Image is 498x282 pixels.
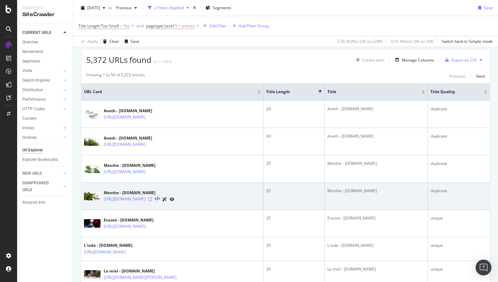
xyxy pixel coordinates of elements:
[476,72,485,80] button: Next
[266,133,321,139] div: 24
[104,268,205,274] div: Le miel - [DOMAIN_NAME]
[22,134,37,141] div: Outlinks
[148,197,152,201] a: Visit Online Page
[430,243,487,248] div: unique
[484,5,493,11] div: Save
[22,125,62,132] a: Inlinks
[476,3,493,13] button: Save
[22,115,68,122] a: Content
[430,161,487,167] div: duplicate
[353,55,384,65] button: Create alert
[266,161,321,167] div: 25
[154,5,184,11] div: 2 Filters Applied
[87,38,97,44] div: Apply
[22,48,43,55] div: Movements
[154,61,157,63] img: Equal
[84,110,100,118] img: main image
[113,5,132,11] span: Previous
[476,73,485,79] div: Next
[22,170,42,177] div: NEW URLS
[84,219,100,228] img: main image
[22,106,62,113] a: HTTP Codes
[22,87,43,93] div: Distribution
[22,11,68,18] div: SiteCrawler
[22,106,45,113] div: HTTP Codes
[104,108,174,114] div: Aneth - [DOMAIN_NAME]
[122,36,139,47] button: Save
[104,190,174,196] div: Menthe - [DOMAIN_NAME]
[201,22,227,30] button: Add Filter
[327,161,425,167] div: Menthe - [DOMAIN_NAME]
[22,180,56,193] div: DISAPPEARED URLS
[22,29,51,36] div: CURRENT URLS
[22,199,45,206] div: Analysis Info
[22,156,68,163] a: Explorer Bookmarks
[209,23,227,29] div: Add Filter
[22,180,62,193] a: DISAPPEARED URLS
[84,192,100,200] img: main image
[327,106,425,112] div: Aneth - [DOMAIN_NAME]
[104,168,146,175] a: [URL][DOMAIN_NAME]
[22,67,32,74] div: Visits
[137,23,144,29] button: and
[22,48,68,55] a: Movements
[327,133,425,139] div: Aneth - [DOMAIN_NAME]
[87,5,100,11] span: 2025 Aug. 31st
[439,36,493,47] button: Switch back to Simple mode
[22,96,62,103] a: Performance
[22,5,68,11] div: Analytics
[22,156,58,163] div: Explorer Bookmarks
[109,38,119,44] div: Clear
[104,114,146,120] a: [URL][DOMAIN_NAME]
[22,58,68,65] a: Segments
[108,5,113,11] span: vs
[450,72,465,80] button: Previous
[84,243,154,248] div: L'iode - [DOMAIN_NAME]
[266,215,321,221] div: 25
[22,115,37,122] div: Content
[22,125,34,132] div: Inlinks
[239,23,269,29] div: Add Filter Group
[430,89,474,95] span: Title Quality
[84,137,100,146] img: main image
[22,147,68,154] a: Url Explorer
[84,249,126,255] a: [URL][DOMAIN_NAME]
[100,36,119,47] button: Clear
[104,196,146,202] a: [URL][DOMAIN_NAME]
[104,135,174,141] div: Aneth - [DOMAIN_NAME]
[22,39,38,46] div: Overview
[476,260,491,275] div: Open Intercom Messenger
[402,57,434,63] div: Manage Columns
[104,163,174,168] div: Menthe - [DOMAIN_NAME]
[327,266,425,272] div: Le miel - [DOMAIN_NAME]
[266,89,308,95] span: Title Length
[327,215,425,221] div: Encore - [DOMAIN_NAME]
[158,59,172,64] div: +1.58%
[104,141,146,148] a: [URL][DOMAIN_NAME]
[327,188,425,194] div: Menthe - [DOMAIN_NAME]
[452,57,477,63] div: Export as CSV
[266,243,321,248] div: 25
[104,274,177,281] a: [URL][DOMAIN_NAME][PERSON_NAME]
[86,72,145,80] div: Showing 1 to 50 of 5,372 entries
[146,23,177,29] span: pagetype Level 1
[203,3,234,13] button: Segments
[22,170,62,177] a: NEW URLS
[22,199,68,206] a: Analysis Info
[192,5,197,11] div: times
[393,56,434,64] button: Manage Columns
[78,23,119,29] span: Title Length Too Small
[22,147,43,154] div: Url Explorer
[78,3,108,13] button: [DATE]
[120,23,122,29] span: =
[442,55,477,65] button: Export as CSV
[430,188,487,194] div: duplicate
[266,106,321,112] div: 24
[430,106,487,112] div: duplicate
[22,134,62,141] a: Outlinks
[327,243,425,248] div: L'iode - [DOMAIN_NAME]
[22,67,62,74] a: Visits
[230,22,269,30] button: Add Filter Group
[327,89,412,95] span: Title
